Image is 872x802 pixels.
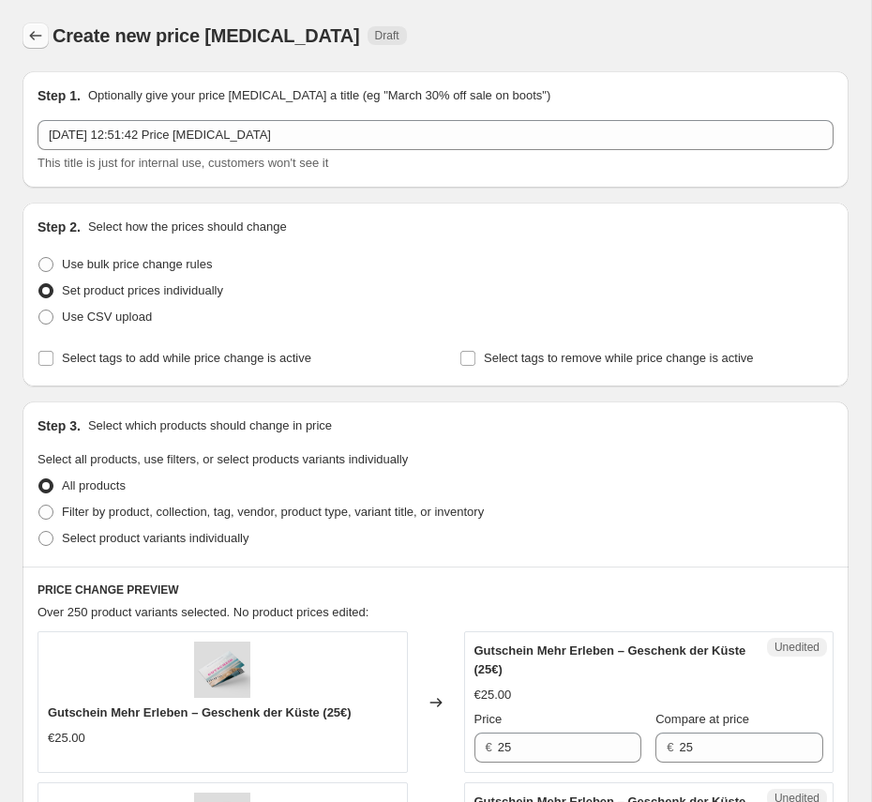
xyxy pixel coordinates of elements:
span: Unedited [774,640,819,655]
h2: Step 1. [38,86,81,105]
span: Price [474,712,503,726]
span: Use bulk price change rules [62,257,212,271]
span: Over 250 product variants selected. No product prices edited: [38,605,368,619]
span: Gutschein Mehr Erleben – Geschenk der Küste (25€) [48,705,352,719]
input: 30% off holiday sale [38,120,834,150]
span: Select tags to add while price change is active [62,351,311,365]
div: €25.00 [48,729,85,748]
span: Gutschein Mehr Erleben – Geschenk der Küste (25€) [474,643,746,676]
h2: Step 2. [38,218,81,236]
button: Price change jobs [23,23,49,49]
p: Select how the prices should change [88,218,287,236]
span: All products [62,478,126,492]
span: Select all products, use filters, or select products variants individually [38,452,408,466]
span: This title is just for internal use, customers won't see it [38,156,328,170]
h6: PRICE CHANGE PREVIEW [38,583,834,598]
span: Filter by product, collection, tag, vendor, product type, variant title, or inventory [62,505,484,519]
span: Select product variants individually [62,531,248,545]
p: Optionally give your price [MEDICAL_DATA] a title (eg "March 30% off sale on boots") [88,86,550,105]
div: €25.00 [474,686,512,704]
h2: Step 3. [38,416,81,435]
span: Set product prices individually [62,283,223,297]
img: Gutschein_80x.png [194,642,250,698]
span: Use CSV upload [62,310,152,324]
p: Select which products should change in price [88,416,332,435]
span: Create new price [MEDICAL_DATA] [53,25,360,46]
span: Compare at price [655,712,749,726]
span: € [486,740,492,754]
span: Draft [375,28,399,43]
span: Select tags to remove while price change is active [484,351,754,365]
span: € [667,740,673,754]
